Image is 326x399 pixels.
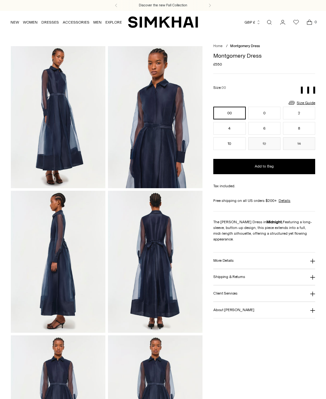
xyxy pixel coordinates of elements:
h1: Montgomery Dress [213,53,315,59]
h3: Client Services [213,291,237,296]
span: 0 [313,19,318,25]
button: 4 [213,122,245,135]
img: Montgomery Dress [108,46,202,188]
a: Open search modal [263,16,276,29]
button: 10 [213,137,245,150]
div: / [226,44,228,49]
p: The [PERSON_NAME] Dress in Featuring a long-sleeve, button-up design, this piece extends into a f... [213,219,315,242]
button: 14 [283,137,315,150]
a: Go to the account page [276,16,289,29]
img: Montgomery Dress [11,46,105,188]
button: Client Services [213,285,315,302]
a: SIMKHAI [128,16,198,28]
span: 00 [222,86,226,90]
button: 2 [283,107,315,119]
h3: Shipping & Returns [213,275,245,279]
a: DRESSES [41,15,59,29]
button: 0 [248,107,280,119]
button: More Details [213,253,315,269]
span: £550 [213,61,222,67]
a: WOMEN [23,15,38,29]
div: Tax included. [213,183,315,189]
button: 6 [248,122,280,135]
button: 8 [283,122,315,135]
div: Free shipping on all US orders $200+ [213,198,315,203]
span: Montgomery Dress [230,44,260,48]
a: NEW [11,15,19,29]
img: Montgomery Dress [11,191,105,333]
h3: About [PERSON_NAME] [213,308,254,312]
a: Wishlist [290,16,302,29]
button: 00 [213,107,245,119]
a: EXPLORE [105,15,122,29]
button: Add to Bag [213,159,315,174]
button: GBP £ [244,15,261,29]
a: Size Guide [288,99,315,107]
button: 12 [248,137,280,150]
a: Discover the new Fall Collection [139,3,187,8]
nav: breadcrumbs [213,44,315,49]
h3: More Details [213,259,233,263]
a: Open cart modal [303,16,316,29]
button: About [PERSON_NAME] [213,302,315,318]
a: Home [213,44,223,48]
a: ACCESSORIES [63,15,89,29]
a: Details [279,198,290,203]
a: MEN [93,15,102,29]
label: Size: [213,85,226,91]
strong: Midnight. [266,220,283,224]
img: Montgomery Dress [108,191,202,333]
button: Shipping & Returns [213,269,315,285]
span: Add to Bag [255,164,274,169]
